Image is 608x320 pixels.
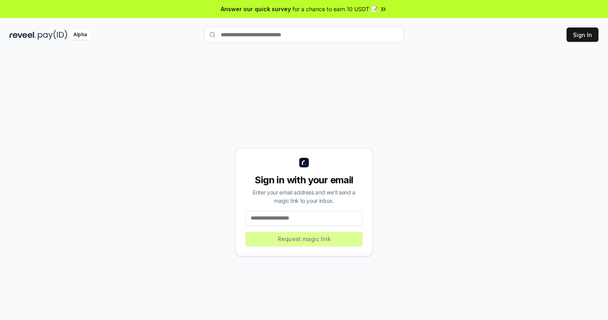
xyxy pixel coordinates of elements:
img: logo_small [299,158,309,167]
span: Answer our quick survey [221,5,291,13]
div: Enter your email address and we’ll send a magic link to your inbox. [245,188,363,205]
img: reveel_dark [10,30,36,40]
span: for a chance to earn 10 USDT 📝 [292,5,378,13]
div: Alpha [69,30,91,40]
div: Sign in with your email [245,174,363,187]
img: pay_id [38,30,67,40]
button: Sign In [567,27,598,42]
